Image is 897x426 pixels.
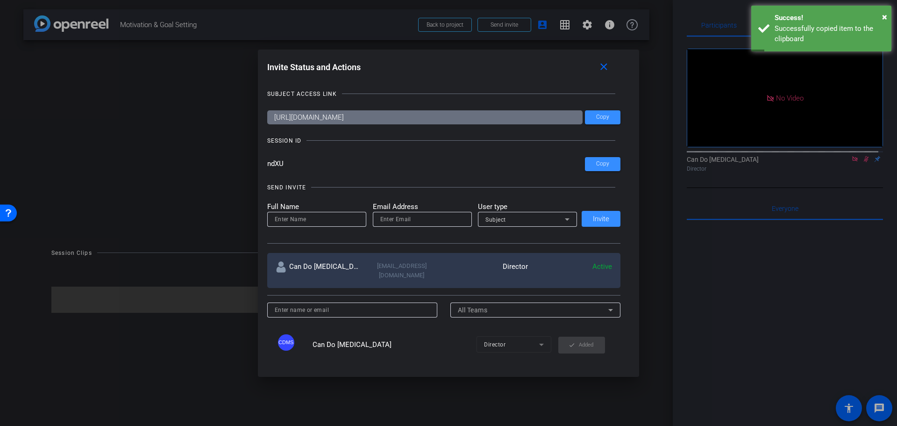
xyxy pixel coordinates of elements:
[267,59,621,76] div: Invite Status and Actions
[775,13,884,23] div: Success!
[373,202,472,212] mat-label: Email Address
[267,89,621,99] openreel-title-line: SUBJECT ACCESS LINK
[598,61,610,73] mat-icon: close
[267,89,337,99] div: SUBJECT ACCESS LINK
[267,136,621,145] openreel-title-line: SESSION ID
[596,114,609,121] span: Copy
[775,23,884,44] div: Successfully copied item to the clipboard
[275,214,359,225] input: Enter Name
[275,304,430,316] input: Enter name or email
[276,261,360,280] div: Can Do [MEDICAL_DATA]
[478,202,577,212] mat-label: User type
[313,340,392,349] span: Can Do [MEDICAL_DATA]
[882,11,887,22] span: ×
[592,262,612,271] span: Active
[458,306,488,314] span: All Teams
[444,261,528,280] div: Director
[278,334,294,351] div: CDMS
[267,183,621,192] openreel-title-line: SEND INVITE
[380,214,464,225] input: Enter Email
[278,334,310,351] ngx-avatar: Can Do Multiple Sclerosis
[267,183,306,192] div: SEND INVITE
[485,217,506,223] span: Subject
[267,202,366,212] mat-label: Full Name
[585,110,620,124] button: Copy
[585,157,620,171] button: Copy
[267,136,301,145] div: SESSION ID
[596,160,609,167] span: Copy
[360,261,444,280] div: [EMAIL_ADDRESS][DOMAIN_NAME]
[882,10,887,24] button: Close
